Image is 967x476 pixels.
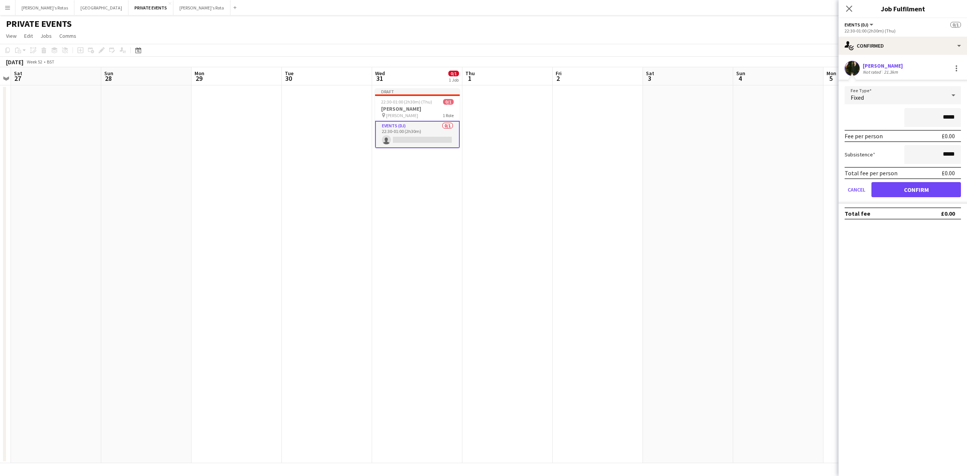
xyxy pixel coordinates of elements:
span: Week 52 [25,59,44,65]
span: 0/1 [950,22,961,28]
div: £0.00 [942,169,955,177]
span: Comms [59,32,76,39]
h3: Job Fulfilment [839,4,967,14]
div: Confirmed [839,37,967,55]
span: 29 [193,74,204,83]
span: 0/1 [448,71,459,76]
span: Fri [556,70,562,77]
button: Cancel [845,182,868,197]
span: 28 [103,74,113,83]
span: 1 Role [443,113,454,118]
div: Fee per person [845,132,883,140]
span: Sun [104,70,113,77]
div: [PERSON_NAME] [863,62,903,69]
span: 5 [825,74,836,83]
div: £0.00 [942,132,955,140]
span: 27 [13,74,22,83]
span: 4 [735,74,745,83]
button: [PERSON_NAME]'s Rotas [15,0,74,15]
span: Sat [14,70,22,77]
span: View [6,32,17,39]
span: 22:30-01:00 (2h30m) (Thu) [381,99,432,105]
div: 22:30-01:00 (2h30m) (Thu) [845,28,961,34]
div: BST [47,59,54,65]
span: Events (DJ) [845,22,868,28]
div: Not rated [863,69,882,75]
button: PRIVATE EVENTS [128,0,173,15]
span: Wed [375,70,385,77]
app-job-card: Draft22:30-01:00 (2h30m) (Thu)0/1[PERSON_NAME] [PERSON_NAME]1 RoleEvents (DJ)0/122:30-01:00 (2h30m) [375,88,460,148]
span: Jobs [40,32,52,39]
div: Total fee per person [845,169,897,177]
button: Confirm [871,182,961,197]
div: Draft [375,88,460,94]
a: Jobs [37,31,55,41]
div: [DATE] [6,58,23,66]
span: 3 [645,74,654,83]
button: Events (DJ) [845,22,874,28]
div: 21.3km [882,69,899,75]
span: 31 [374,74,385,83]
button: [PERSON_NAME]'s Rota [173,0,230,15]
span: Tue [285,70,293,77]
label: Subsistence [845,151,875,158]
div: £0.00 [941,210,955,217]
span: Fixed [851,94,864,101]
h3: [PERSON_NAME] [375,105,460,112]
span: 0/1 [443,99,454,105]
span: [PERSON_NAME] [386,113,418,118]
span: Mon [826,70,836,77]
a: Comms [56,31,79,41]
span: 1 [464,74,475,83]
a: View [3,31,20,41]
span: Sun [736,70,745,77]
button: [GEOGRAPHIC_DATA] [74,0,128,15]
span: 30 [284,74,293,83]
div: Total fee [845,210,870,217]
span: 2 [555,74,562,83]
a: Edit [21,31,36,41]
div: 1 Job [449,77,459,83]
span: Thu [465,70,475,77]
span: Edit [24,32,33,39]
span: Mon [195,70,204,77]
app-card-role: Events (DJ)0/122:30-01:00 (2h30m) [375,121,460,148]
span: Sat [646,70,654,77]
h1: PRIVATE EVENTS [6,18,72,29]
